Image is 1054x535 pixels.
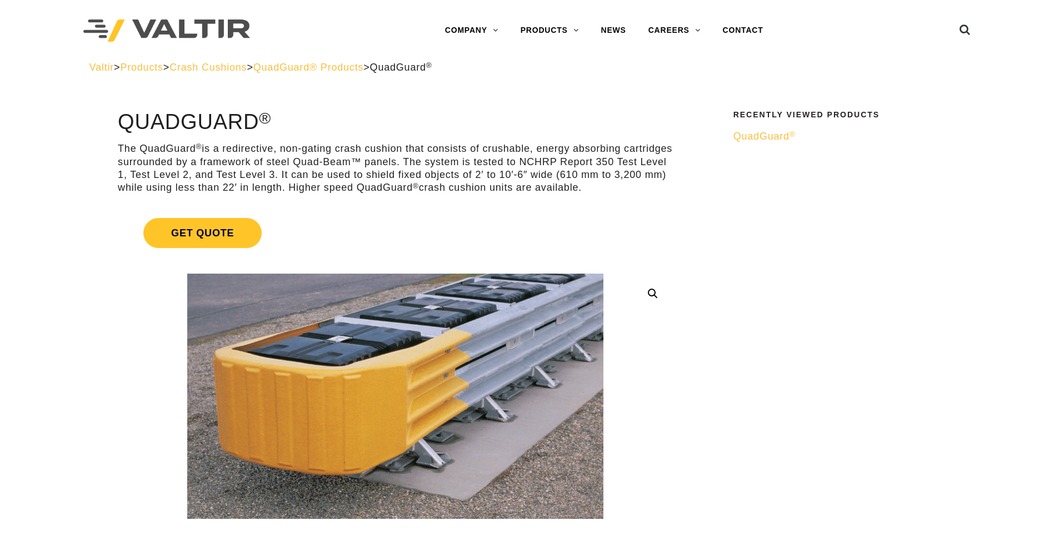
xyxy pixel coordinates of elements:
[118,205,673,261] a: Get Quote
[733,130,958,143] a: QuadGuard®
[733,111,958,119] h2: Recently Viewed Products
[712,19,775,42] a: CONTACT
[83,19,250,42] img: Valtir
[790,130,796,138] sup: ®
[143,218,262,248] span: Get Quote
[370,62,432,73] span: QuadGuard
[434,19,509,42] a: COMPANY
[120,62,163,73] a: Products
[590,19,637,42] a: NEWS
[509,19,590,42] a: PRODUCTS
[196,142,202,151] sup: ®
[413,182,419,190] sup: ®
[89,61,965,74] div: > > > >
[89,62,114,73] a: Valtir
[733,131,796,142] span: QuadGuard
[118,142,673,195] p: The QuadGuard is a redirective, non-gating crash cushion that consists of crushable, energy absor...
[259,109,271,127] sup: ®
[426,61,432,70] sup: ®
[637,19,712,42] a: CAREERS
[169,62,247,73] a: Crash Cushions
[118,111,673,134] h1: QuadGuard
[253,62,364,73] a: QuadGuard® Products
